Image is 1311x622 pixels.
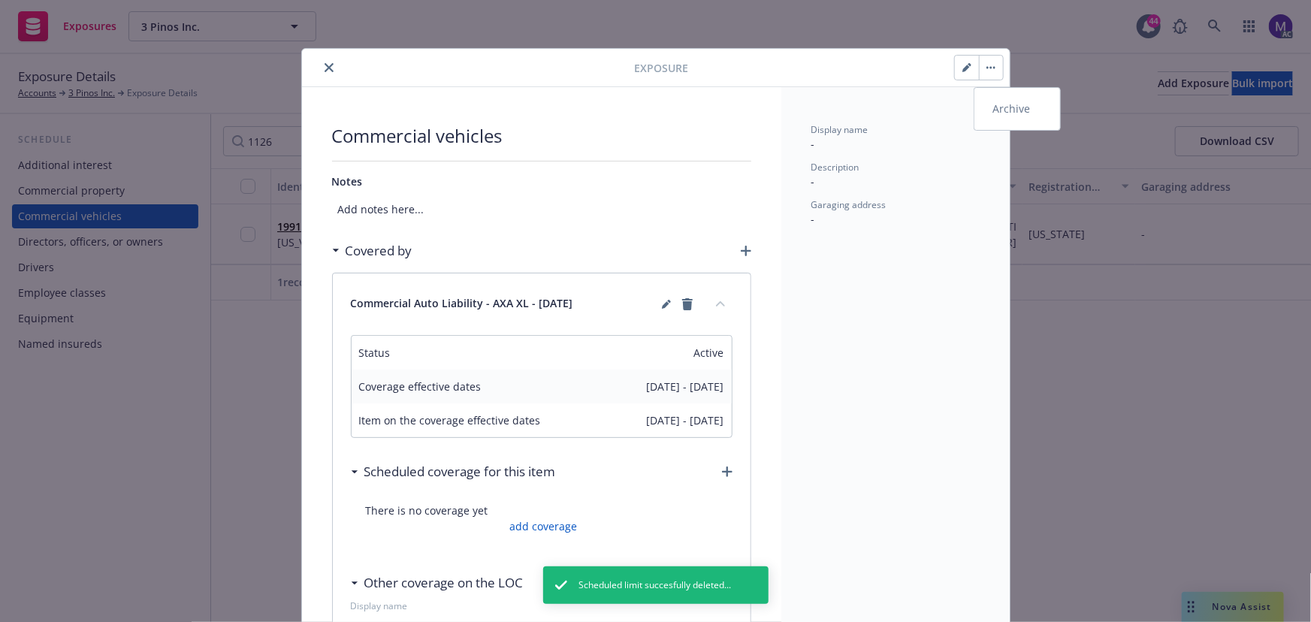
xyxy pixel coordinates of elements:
div: Commercial Auto Liability - AXA XL - [DATE]editPencilremovecollapse content [333,273,751,335]
span: - [811,212,815,226]
span: - [811,174,815,189]
span: Notes [332,174,363,189]
span: Commercial vehicles [332,123,751,149]
span: [DATE] - [DATE] [647,379,724,394]
h3: Other coverage on the LOC [364,573,524,593]
a: remove [678,295,696,313]
a: add coverage [506,518,577,534]
h3: Covered by [346,241,412,261]
button: close [320,59,338,77]
div: Scheduled coverage for this item [351,462,556,482]
span: Garaging address [811,198,887,211]
span: Exposure [635,60,689,76]
span: Display name [811,123,868,136]
h3: Scheduled coverage for this item [364,462,556,482]
span: Coverage effective dates [359,379,581,394]
span: Commercial Auto Liability - AXA XL - [DATE] [351,295,573,313]
span: Status [359,345,581,361]
span: - [811,137,815,151]
span: Scheduled limit succesfully deleted... [579,578,732,592]
span: [DATE] - [DATE] [647,412,724,428]
span: Description [811,161,859,174]
span: Item on the coverage effective dates [359,412,581,428]
div: Covered by [332,241,412,261]
span: Display name [351,599,733,613]
button: collapse content [708,291,733,316]
span: Add notes here... [332,195,751,223]
span: There is no coverage yet [366,503,717,518]
div: Other coverage on the LOC [351,573,524,593]
a: editPencil [657,295,675,313]
span: Active [694,345,724,361]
